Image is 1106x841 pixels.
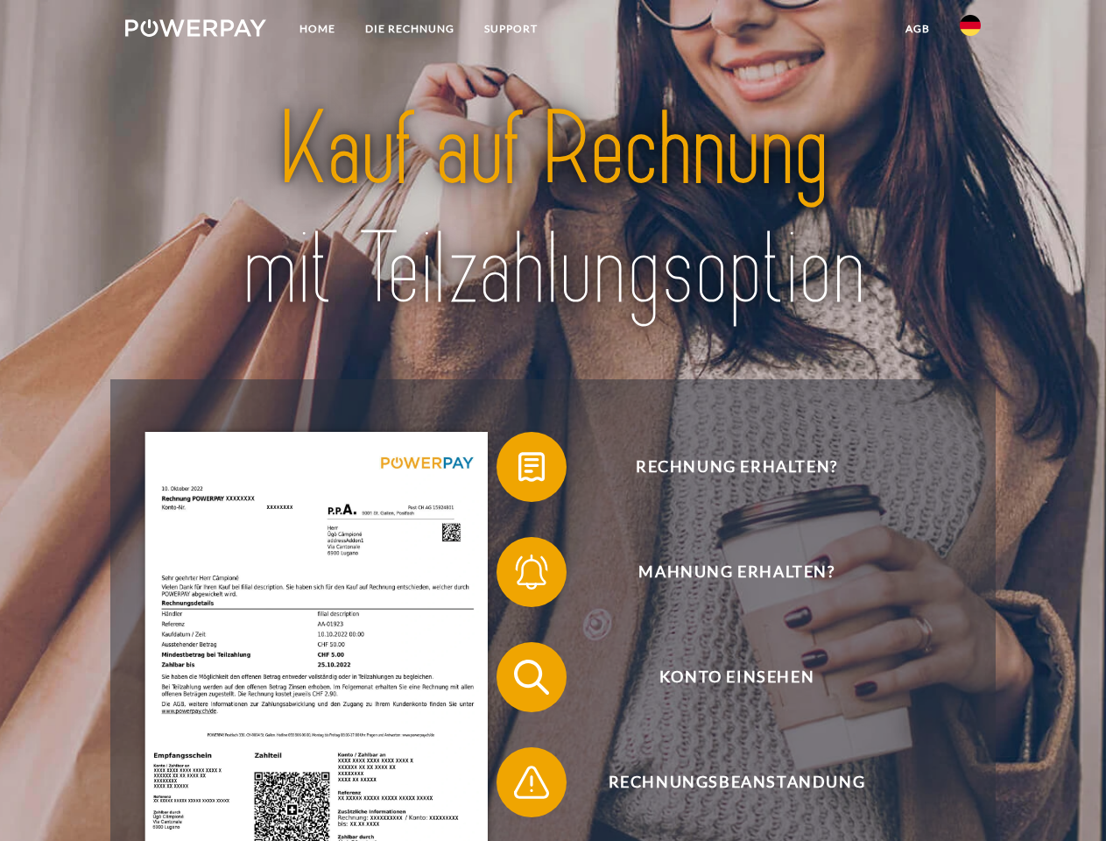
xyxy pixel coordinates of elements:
img: title-powerpay_de.svg [167,84,939,336]
img: qb_bill.svg [510,445,553,489]
button: Mahnung erhalten? [497,537,952,607]
span: Mahnung erhalten? [522,537,951,607]
img: de [960,15,981,36]
img: qb_search.svg [510,655,553,699]
img: qb_bell.svg [510,550,553,594]
button: Rechnungsbeanstandung [497,747,952,817]
span: Rechnung erhalten? [522,432,951,502]
img: logo-powerpay-white.svg [125,19,266,37]
span: Konto einsehen [522,642,951,712]
span: Rechnungsbeanstandung [522,747,951,817]
a: agb [891,13,945,45]
a: DIE RECHNUNG [350,13,469,45]
a: SUPPORT [469,13,553,45]
a: Home [285,13,350,45]
button: Konto einsehen [497,642,952,712]
button: Rechnung erhalten? [497,432,952,502]
img: qb_warning.svg [510,760,553,804]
